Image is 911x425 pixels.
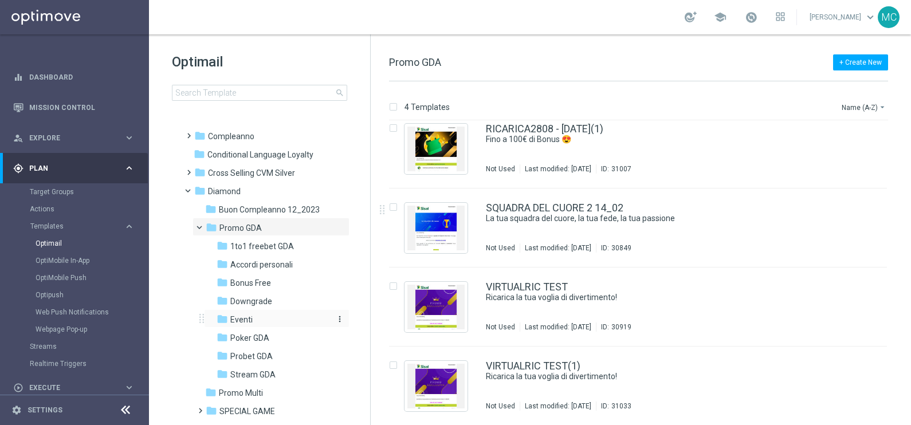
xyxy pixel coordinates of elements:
[30,355,148,372] div: Realtime Triggers
[611,164,631,174] div: 31007
[520,322,596,332] div: Last modified: [DATE]
[36,308,119,317] a: Web Push Notifications
[333,314,344,325] button: more_vert
[194,167,206,178] i: folder
[217,277,228,288] i: folder
[486,134,812,145] a: Fino a 100€ di Bonus 😍
[407,285,465,329] img: 30919.jpeg
[335,88,344,97] span: search
[486,371,812,382] a: Ricarica la tua voglia di divertimento!
[13,383,124,393] div: Execute
[389,56,441,68] span: Promo GDA
[36,286,148,304] div: Optipush
[30,218,148,338] div: Templates
[13,163,124,174] div: Plan
[520,402,596,411] div: Last modified: [DATE]
[841,100,888,114] button: Name (A-Z)arrow_drop_down
[172,85,347,101] input: Search Template
[230,241,294,251] span: 1to1 freebet GDA
[596,402,631,411] div: ID:
[230,351,273,361] span: Probet GDA
[219,223,262,233] span: Promo GDA
[217,258,228,270] i: folder
[30,338,148,355] div: Streams
[486,402,515,411] div: Not Used
[36,273,119,282] a: OptiMobile Push
[29,135,124,141] span: Explore
[520,243,596,253] div: Last modified: [DATE]
[29,384,124,391] span: Execute
[486,213,812,224] a: La tua squadra del cuore, la tua fede, la tua passione
[30,359,119,368] a: Realtime Triggers
[217,368,228,380] i: folder
[596,243,631,253] div: ID:
[230,369,276,380] span: Stream GDA
[208,168,295,178] span: Cross Selling CVM Silver
[486,292,812,303] a: Ricarica la tua voglia di divertimento!
[219,204,320,215] span: Buon Compleanno 12_2023
[230,278,271,288] span: Bonus Free
[13,133,135,143] button: person_search Explore keyboard_arrow_right
[486,282,568,292] a: VIRTUALRIC TEST
[13,62,135,92] div: Dashboard
[206,222,217,233] i: folder
[30,183,148,200] div: Target Groups
[30,223,124,230] div: Templates
[194,130,206,141] i: folder
[124,382,135,393] i: keyboard_arrow_right
[36,321,148,338] div: Webpage Pop-up
[486,124,603,134] a: RICARICA2808 - [DATE](1)
[611,243,631,253] div: 30849
[13,383,135,392] button: play_circle_outline Execute keyboard_arrow_right
[172,53,347,71] h1: Optimail
[808,9,878,26] a: [PERSON_NAME]keyboard_arrow_down
[219,406,275,416] span: SPECIAL GAME
[596,322,631,332] div: ID:
[30,187,119,196] a: Target Groups
[230,333,269,343] span: Poker GDA
[486,361,580,371] a: VIRTUALRIC TEST(1)
[13,73,135,82] button: equalizer Dashboard
[36,269,148,286] div: OptiMobile Push
[407,364,465,408] img: 31033.jpeg
[486,243,515,253] div: Not Used
[217,313,228,325] i: folder
[205,387,217,398] i: folder
[194,185,206,196] i: folder
[378,109,909,188] div: Press SPACE to select this row.
[124,221,135,232] i: keyboard_arrow_right
[486,322,515,332] div: Not Used
[217,350,228,361] i: folder
[36,304,148,321] div: Web Push Notifications
[486,164,515,174] div: Not Used
[30,222,135,231] button: Templates keyboard_arrow_right
[13,163,23,174] i: gps_fixed
[230,314,253,325] span: Eventi
[13,164,135,173] button: gps_fixed Plan keyboard_arrow_right
[714,11,727,23] span: school
[878,103,887,112] i: arrow_drop_down
[611,402,631,411] div: 31033
[486,213,839,224] div: La tua squadra del cuore, la tua fede, la tua passione
[30,342,119,351] a: Streams
[217,332,228,343] i: folder
[13,103,135,112] button: Mission Control
[405,102,450,112] p: 4 Templates
[205,203,217,215] i: folder
[520,164,596,174] div: Last modified: [DATE]
[13,133,124,143] div: Explore
[230,296,272,306] span: Downgrade
[864,11,877,23] span: keyboard_arrow_down
[208,131,254,141] span: Compleanno
[36,235,148,252] div: Optimail
[833,54,888,70] button: + Create New
[217,295,228,306] i: folder
[207,149,313,160] span: Conditional Language Loyalty
[596,164,631,174] div: ID:
[335,314,344,324] i: more_vert
[407,206,465,250] img: 30849.jpeg
[217,240,228,251] i: folder
[486,203,623,213] a: SQUADRA DEL CUORE 2 14_02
